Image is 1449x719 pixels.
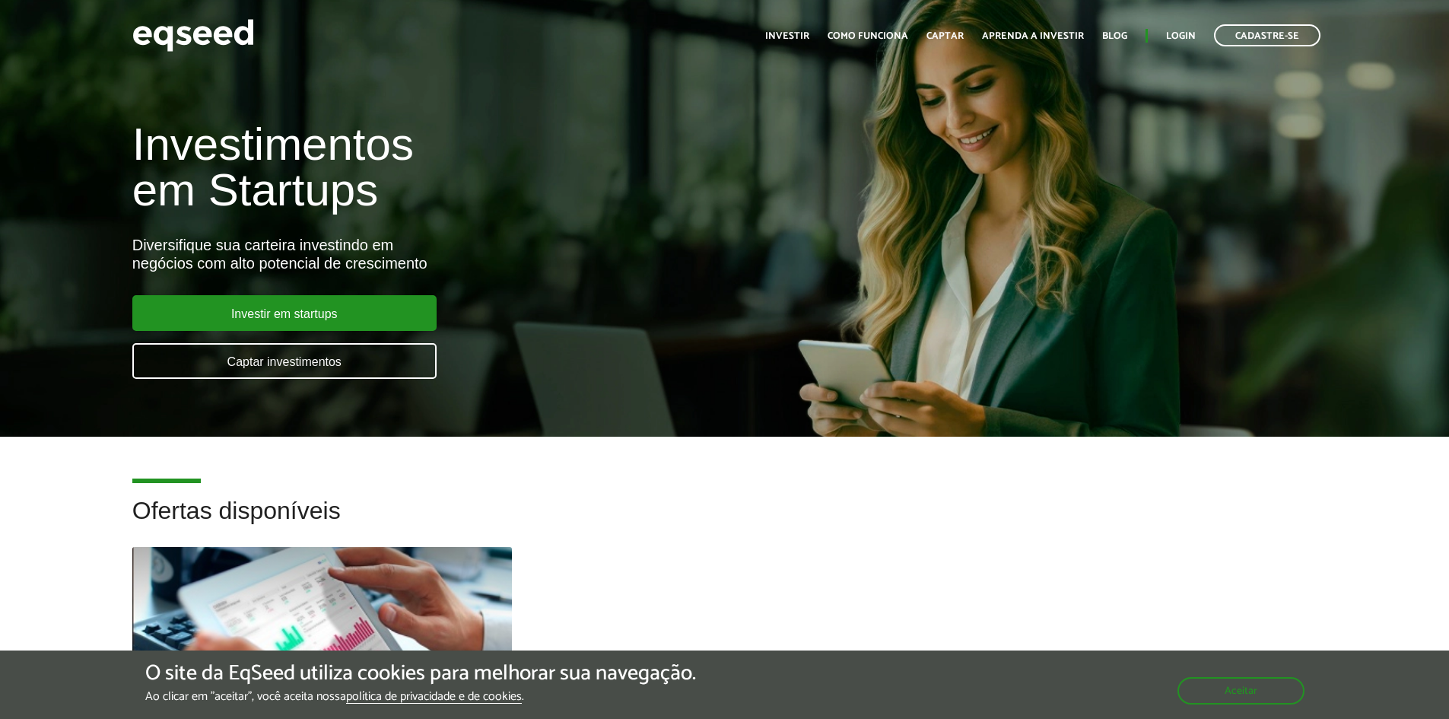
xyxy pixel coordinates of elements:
a: política de privacidade e de cookies [346,691,522,704]
a: Login [1166,31,1196,41]
a: Captar investimentos [132,343,437,379]
a: Como funciona [828,31,908,41]
img: EqSeed [132,15,254,56]
a: Investir [765,31,809,41]
h1: Investimentos em Startups [132,122,834,213]
h5: O site da EqSeed utiliza cookies para melhorar sua navegação. [145,662,696,686]
a: Investir em startups [132,295,437,331]
a: Aprenda a investir [982,31,1084,41]
a: Cadastre-se [1214,24,1320,46]
p: Ao clicar em "aceitar", você aceita nossa . [145,689,696,704]
a: Blog [1102,31,1127,41]
h2: Ofertas disponíveis [132,498,1317,547]
div: Diversifique sua carteira investindo em negócios com alto potencial de crescimento [132,236,834,272]
button: Aceitar [1177,677,1304,705]
a: Captar [926,31,964,41]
